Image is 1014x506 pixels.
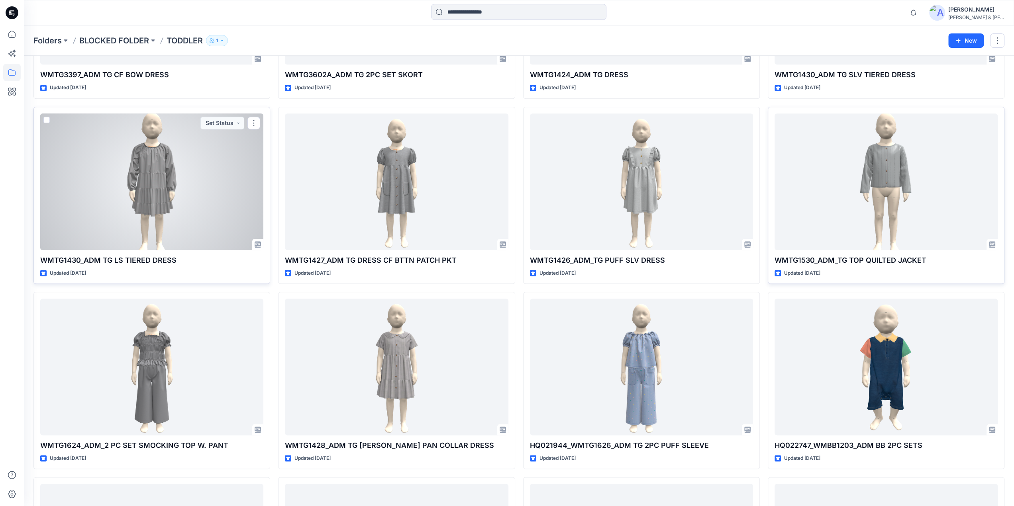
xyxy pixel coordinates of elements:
[784,269,820,277] p: Updated [DATE]
[294,269,331,277] p: Updated [DATE]
[285,113,508,250] a: WMTG1427_ADM TG DRESS CF BTTN PATCH PKT
[775,299,998,435] a: HQ022747_WMBB1203_ADM BB 2PC SETS
[929,5,945,21] img: avatar
[285,440,508,451] p: WMTG1428_ADM TG [PERSON_NAME] PAN COLLAR DRESS
[294,84,331,92] p: Updated [DATE]
[784,454,820,463] p: Updated [DATE]
[40,69,263,80] p: WMTG3397_ADM TG CF BOW DRESS
[948,14,1004,20] div: [PERSON_NAME] & [PERSON_NAME]
[530,440,753,451] p: HQ021944_WMTG1626_ADM TG 2PC PUFF SLEEVE
[539,454,576,463] p: Updated [DATE]
[50,269,86,277] p: Updated [DATE]
[40,255,263,266] p: WMTG1430_ADM TG LS TIERED DRESS
[206,35,228,46] button: 1
[40,440,263,451] p: WMTG1624_ADM_2 PC SET SMOCKING TOP W. PANT
[775,440,998,451] p: HQ022747_WMBB1203_ADM BB 2PC SETS
[294,454,331,463] p: Updated [DATE]
[285,255,508,266] p: WMTG1427_ADM TG DRESS CF BTTN PATCH PKT
[33,35,62,46] a: Folders
[40,299,263,435] a: WMTG1624_ADM_2 PC SET SMOCKING TOP W. PANT
[948,5,1004,14] div: [PERSON_NAME]
[775,113,998,250] a: WMTG1530_ADM_TG TOP QUILTED JACKET
[539,269,576,277] p: Updated [DATE]
[948,33,984,48] button: New
[79,35,149,46] a: BLOCKED FOLDER
[167,35,203,46] p: TODDLER
[40,113,263,250] a: WMTG1430_ADM TG LS TIERED DRESS
[539,84,576,92] p: Updated [DATE]
[530,255,753,266] p: WMTG1426_ADM_TG PUFF SLV DRESS
[784,84,820,92] p: Updated [DATE]
[50,84,86,92] p: Updated [DATE]
[50,454,86,463] p: Updated [DATE]
[775,255,998,266] p: WMTG1530_ADM_TG TOP QUILTED JACKET
[285,69,508,80] p: WMTG3602A_ADM TG 2PC SET SKORT
[530,69,753,80] p: WMTG1424_ADM TG DRESS
[285,299,508,435] a: WMTG1428_ADM TG PETER PAN COLLAR DRESS
[775,69,998,80] p: WMTG1430_ADM TG SLV TIERED DRESS
[530,113,753,250] a: WMTG1426_ADM_TG PUFF SLV DRESS
[530,299,753,435] a: HQ021944_WMTG1626_ADM TG 2PC PUFF SLEEVE
[216,36,218,45] p: 1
